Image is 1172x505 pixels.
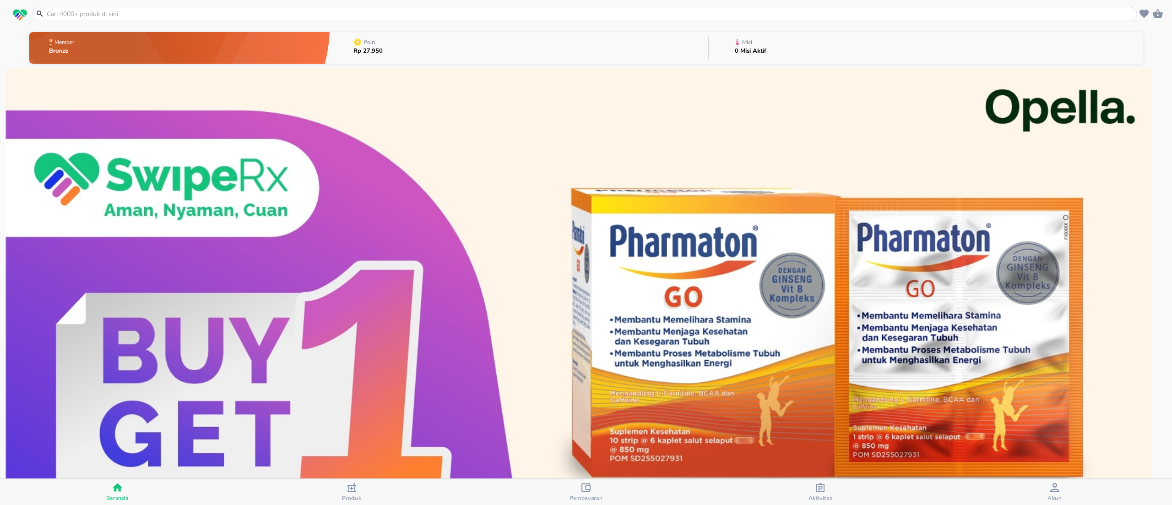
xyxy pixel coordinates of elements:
p: Member [54,39,74,45]
span: Akun [1047,494,1062,502]
p: Misi [742,39,752,45]
span: Pembayaran [570,494,603,502]
img: logo_swiperx_s.bd005f3b.svg [13,9,27,21]
button: PoinRp 27.950 [330,30,708,66]
input: Cari 4000+ produk di sini [46,9,1135,19]
button: Misi0 Misi Aktif [709,30,1143,66]
span: Produk [342,494,362,502]
button: MemberBronze [29,30,330,66]
span: Beranda [106,494,129,502]
p: Rp 27.950 [353,48,383,54]
span: Aktivitas [808,494,833,502]
button: Produk [234,479,469,505]
button: Pembayaran [469,479,703,505]
button: Akun [938,479,1172,505]
p: Bronze [49,48,76,54]
p: 0 Misi Aktif [735,48,766,54]
p: Poin [364,39,375,45]
button: Aktivitas [703,479,938,505]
